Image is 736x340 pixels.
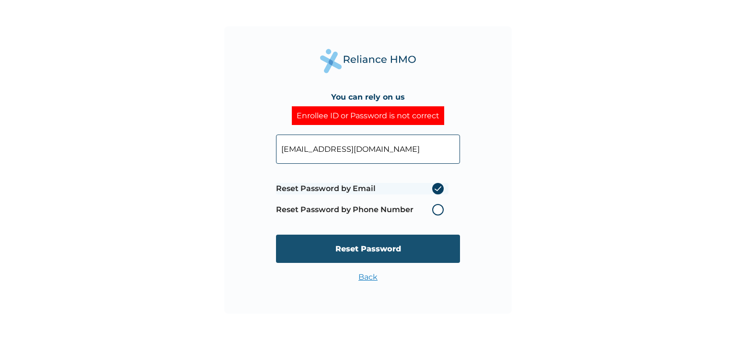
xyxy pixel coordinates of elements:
label: Reset Password by Email [276,183,448,194]
img: Reliance Health's Logo [320,49,416,73]
h4: You can rely on us [331,92,405,102]
input: Your Enrollee ID or Email Address [276,135,460,164]
span: Password reset method [276,178,448,220]
input: Reset Password [276,235,460,263]
div: Enrollee ID or Password is not correct [292,106,444,125]
label: Reset Password by Phone Number [276,204,448,215]
a: Back [358,272,378,282]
